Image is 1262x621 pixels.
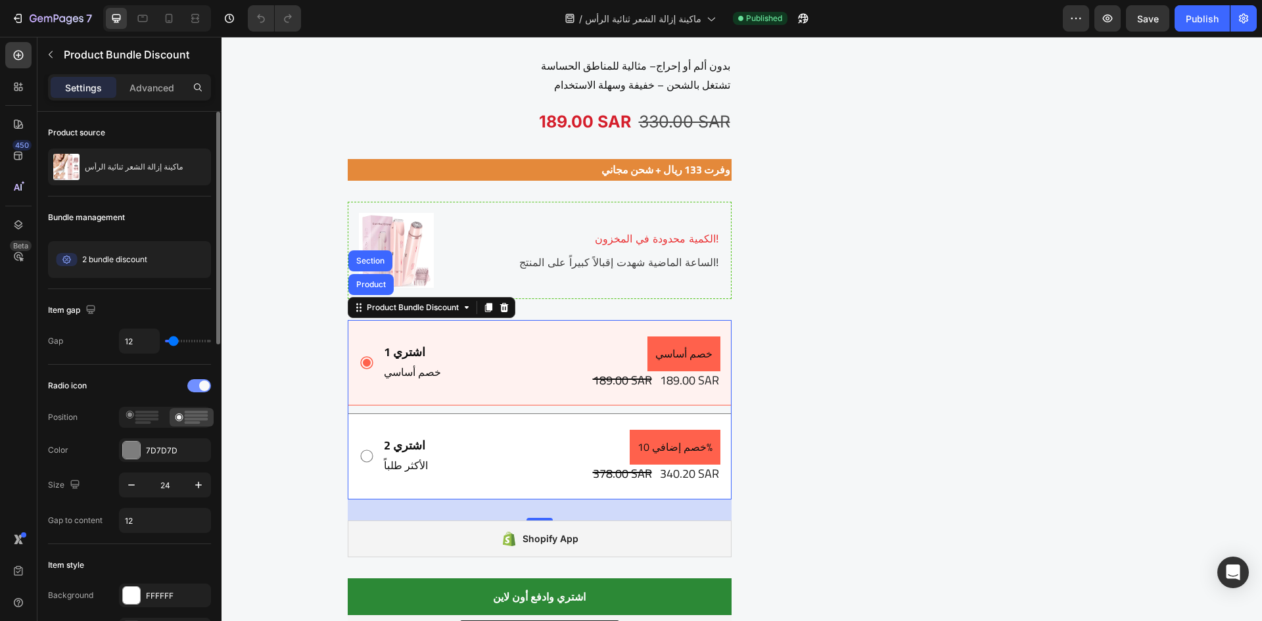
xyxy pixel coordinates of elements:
[10,241,32,251] div: Beta
[64,47,206,62] p: Product Bundle Discount
[162,401,206,416] p: اشتري 2
[1137,13,1159,24] span: Save
[48,212,125,223] div: Bundle management
[120,509,210,532] input: Auto
[12,140,32,150] div: 450
[579,12,582,26] span: /
[316,69,411,101] div: 189.00 SAR
[146,445,208,457] div: 7D7D7D
[132,220,166,228] div: Section
[85,162,183,172] p: ماكينة إزالة الشعر ثنائية الرأس
[48,335,63,347] div: Gap
[1175,5,1230,32] button: Publish
[126,541,510,578] button: اشتري وادفع أون لاين
[1217,557,1249,588] div: Open Intercom Messenger
[746,12,782,24] span: Published
[120,329,159,353] input: Auto
[5,5,98,32] button: 7
[162,419,206,438] p: الأكثر طلباً
[437,428,499,446] div: 340.20 SAR
[48,476,83,494] div: Size
[1126,5,1169,32] button: Save
[48,127,105,139] div: Product source
[408,393,499,428] pre: خصم إضافي 10%
[585,12,701,26] span: ماكينة إزالة الشعر ثنائية الرأس
[132,244,167,252] div: Product
[222,37,1262,621] iframe: To enrich screen reader interactions, please activate Accessibility in Grammarly extension settings
[248,5,301,32] div: Undo/Redo
[162,326,220,345] p: خصم أساسي
[86,11,92,26] p: 7
[426,300,499,334] pre: خصم أساسي
[48,444,68,456] div: Color
[48,302,99,319] div: Item gap
[229,194,498,210] p: الكمية محدودة في المخزون!
[65,81,102,95] p: Settings
[48,411,78,423] div: Position
[370,428,432,446] div: 378.00 SAR
[416,69,510,101] div: 330.00 SAR
[301,494,357,510] div: Shopify App
[53,154,80,180] img: product feature img
[271,552,364,568] div: اشتري وادفع أون لاين
[48,380,87,392] div: Radio icon
[82,254,147,265] span: 2 bundle discount
[146,590,208,602] div: FFFFFF
[143,265,240,277] div: Product Bundle Discount
[48,589,93,601] div: Background
[48,559,84,571] div: Item style
[437,334,499,352] div: 189.00 SAR
[48,515,103,526] div: Gap to content
[239,584,398,615] button: Releasit COD Form & Upsells
[162,308,220,323] p: اشتري 1
[137,176,212,251] img: Alt Image
[129,81,174,95] p: Advanced
[370,334,432,352] div: 189.00 SAR
[229,218,498,233] p: الساعة الماضية شهدت إقبالاً كبيراً على المنتج!
[1186,12,1219,26] div: Publish
[128,124,509,143] p: وفرت 133 ريال + شحن مجاني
